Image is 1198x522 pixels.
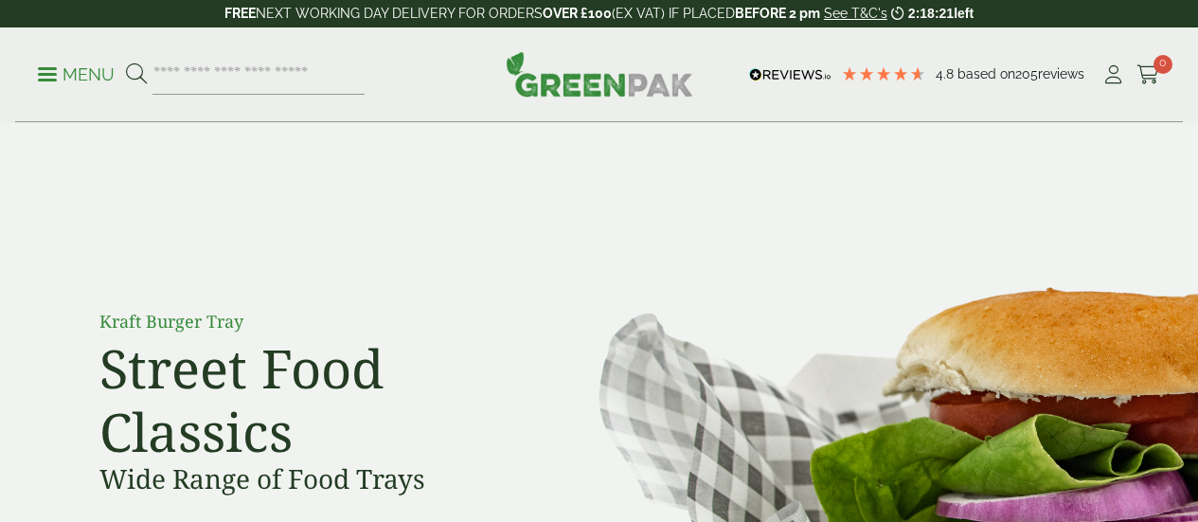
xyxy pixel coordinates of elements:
a: Menu [38,63,115,82]
p: Kraft Burger Tray [99,309,526,334]
span: Based on [957,66,1015,81]
h2: Street Food Classics [99,336,526,463]
strong: BEFORE 2 pm [735,6,820,21]
span: 205 [1015,66,1038,81]
img: REVIEWS.io [749,68,831,81]
span: left [954,6,974,21]
span: 2:18:21 [908,6,954,21]
h3: Wide Range of Food Trays [99,463,526,495]
a: 0 [1136,61,1160,89]
p: Menu [38,63,115,86]
i: Cart [1136,65,1160,84]
span: 0 [1153,55,1172,74]
a: See T&C's [824,6,887,21]
strong: OVER £100 [543,6,612,21]
i: My Account [1101,65,1125,84]
div: 4.79 Stars [841,65,926,82]
strong: FREE [224,6,256,21]
span: 4.8 [936,66,957,81]
span: reviews [1038,66,1084,81]
img: GreenPak Supplies [506,51,693,97]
